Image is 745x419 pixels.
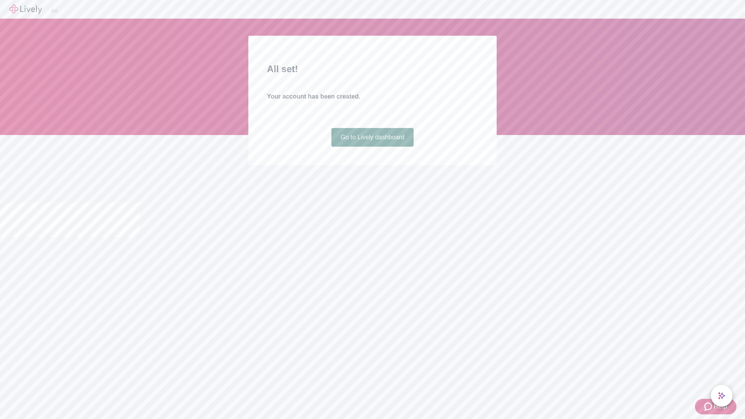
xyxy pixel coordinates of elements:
[331,128,414,147] a: Go to Lively dashboard
[51,10,57,12] button: Log out
[267,62,478,76] h2: All set!
[711,385,733,407] button: chat
[267,92,478,101] h4: Your account has been created.
[9,5,42,14] img: Lively
[714,402,727,411] span: Help
[704,402,714,411] svg: Zendesk support icon
[718,392,726,400] svg: Lively AI Assistant
[695,399,736,414] button: Zendesk support iconHelp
